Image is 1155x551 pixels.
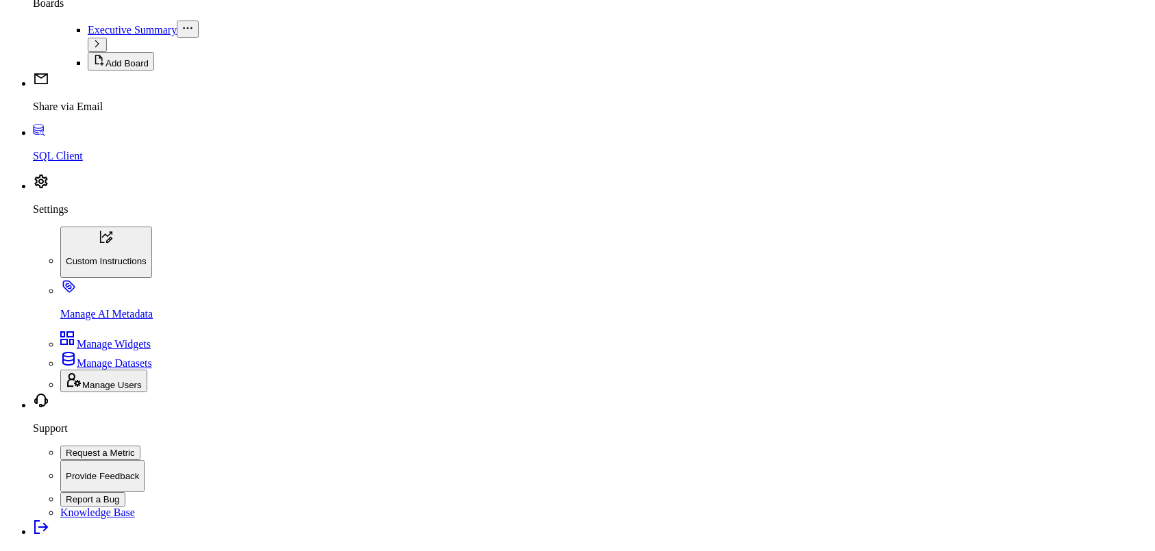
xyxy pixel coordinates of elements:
a: Manage Datasets [60,357,152,369]
a: Executive Summary [88,24,177,36]
p: SQL Client [33,150,1150,162]
a: Manage Widgets [60,338,151,350]
span: Manage Users [82,380,142,390]
a: Knowledge Base [60,507,135,518]
a: Manage AI Metadata [60,285,1150,320]
span: Manage Widgets [77,338,151,350]
p: Custom Instructions [66,256,147,266]
p: Share via Email [33,101,1150,113]
button: Request a Metric [60,446,140,460]
p: Manage AI Metadata [60,308,1150,320]
p: Provide Feedback [66,471,139,481]
a: SQL Client [33,127,1150,162]
span: Manage Datasets [77,357,152,369]
button: Report a Bug [60,492,125,507]
button: Custom Instructions [60,227,152,278]
button: Manage Users [60,370,147,392]
button: Add Board [88,52,154,71]
button: Provide Feedback [60,460,145,493]
p: Support [33,422,1150,435]
p: Settings [33,203,1150,216]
